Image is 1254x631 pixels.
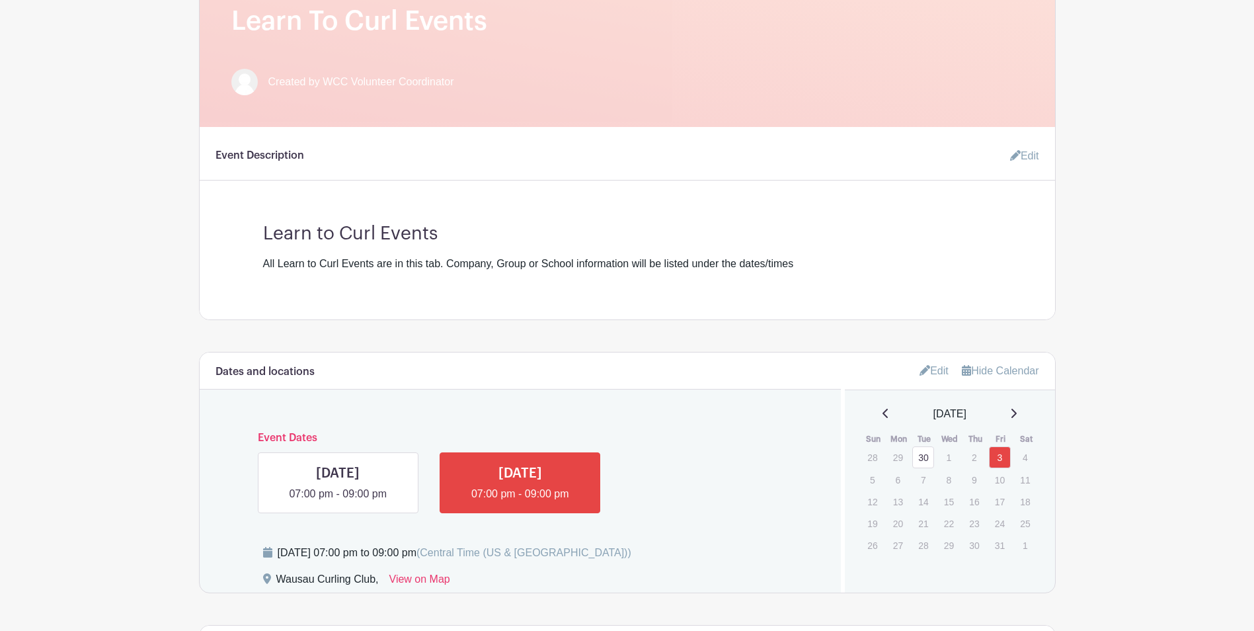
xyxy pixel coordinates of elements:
a: 30 [912,446,934,468]
p: 16 [963,491,985,512]
div: Wausau Curling Club, [276,571,379,593]
th: Sat [1013,433,1039,446]
p: 11 [1014,470,1036,490]
h6: Dates and locations [216,366,315,378]
th: Mon [886,433,912,446]
h1: Learn To Curl Events [231,5,1023,37]
p: 2 [963,447,985,468]
p: 21 [912,513,934,534]
a: View on Map [389,571,450,593]
p: 1 [1014,535,1036,556]
p: 14 [912,491,934,512]
p: 29 [887,447,909,468]
p: 29 [938,535,960,556]
p: 12 [861,491,883,512]
div: [DATE] 07:00 pm to 09:00 pm [278,545,631,561]
p: 10 [989,470,1011,490]
p: 28 [912,535,934,556]
th: Wed [937,433,963,446]
a: Edit [920,360,949,382]
p: 13 [887,491,909,512]
p: 19 [861,513,883,534]
p: 25 [1014,513,1036,534]
a: Hide Calendar [962,365,1038,376]
p: 20 [887,513,909,534]
p: 17 [989,491,1011,512]
p: 8 [938,470,960,490]
div: All Learn to Curl Events are in this tab. Company, Group or School information will be listed und... [263,256,992,272]
img: default-ce2991bfa6775e67f084385cd625a349d9dcbb7a52a09fb2fda1e96e2d18dcdb.png [231,69,258,95]
p: 27 [887,535,909,556]
a: 3 [989,446,1011,468]
p: 5 [861,470,883,490]
h3: Learn to Curl Events [263,212,992,245]
p: 22 [938,513,960,534]
th: Fri [988,433,1014,446]
p: 7 [912,470,934,490]
span: Created by WCC Volunteer Coordinator [268,74,454,90]
p: 30 [963,535,985,556]
th: Sun [861,433,886,446]
p: 18 [1014,491,1036,512]
h6: Event Description [216,149,304,162]
p: 31 [989,535,1011,556]
p: 23 [963,513,985,534]
p: 15 [938,491,960,512]
p: 9 [963,470,985,490]
p: 6 [887,470,909,490]
h6: Event Dates [247,432,794,444]
th: Thu [962,433,988,446]
span: [DATE] [933,406,966,422]
p: 1 [938,447,960,468]
th: Tue [912,433,937,446]
p: 28 [861,447,883,468]
p: 4 [1014,447,1036,468]
a: Edit [999,143,1039,169]
p: 24 [989,513,1011,534]
span: (Central Time (US & [GEOGRAPHIC_DATA])) [416,547,631,558]
p: 26 [861,535,883,556]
